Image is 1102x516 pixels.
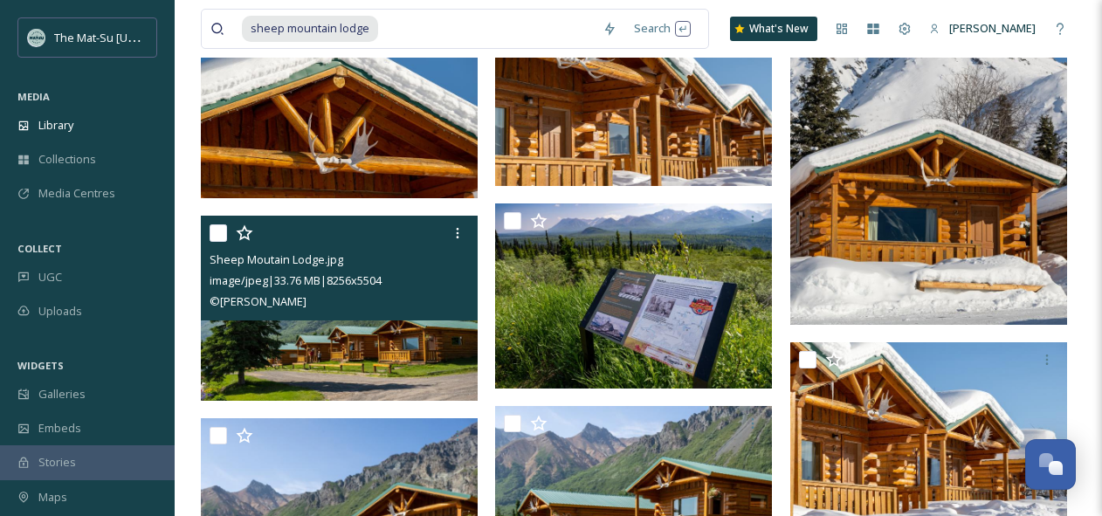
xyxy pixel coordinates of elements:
div: Search [625,11,699,45]
span: The Mat-Su [US_STATE] [54,29,176,45]
img: Sheep Mountain Lodge.jpg [495,2,772,186]
span: Maps [38,489,67,506]
span: Stories [38,454,76,471]
span: UGC [38,269,62,286]
a: What's New [730,17,817,41]
span: Collections [38,151,96,168]
span: Embeds [38,420,81,437]
a: [PERSON_NAME] [920,11,1044,45]
img: Sheep Moutain Lodge.jpg [495,203,772,388]
button: Open Chat [1025,439,1076,490]
span: MEDIA [17,90,50,103]
img: Sheep Mountain Lodge.jpg [201,14,478,198]
span: Galleries [38,386,86,402]
span: [PERSON_NAME] [949,20,1036,36]
span: Media Centres [38,185,115,202]
span: Uploads [38,303,82,320]
span: image/jpeg | 33.76 MB | 8256 x 5504 [210,272,382,288]
span: Sheep Moutain Lodge.jpg [210,251,343,267]
span: WIDGETS [17,359,64,372]
img: Social_thumbnail.png [28,29,45,46]
span: © [PERSON_NAME] [210,293,306,309]
span: Library [38,117,73,134]
span: COLLECT [17,242,62,255]
span: sheep mountain lodge [242,16,378,41]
